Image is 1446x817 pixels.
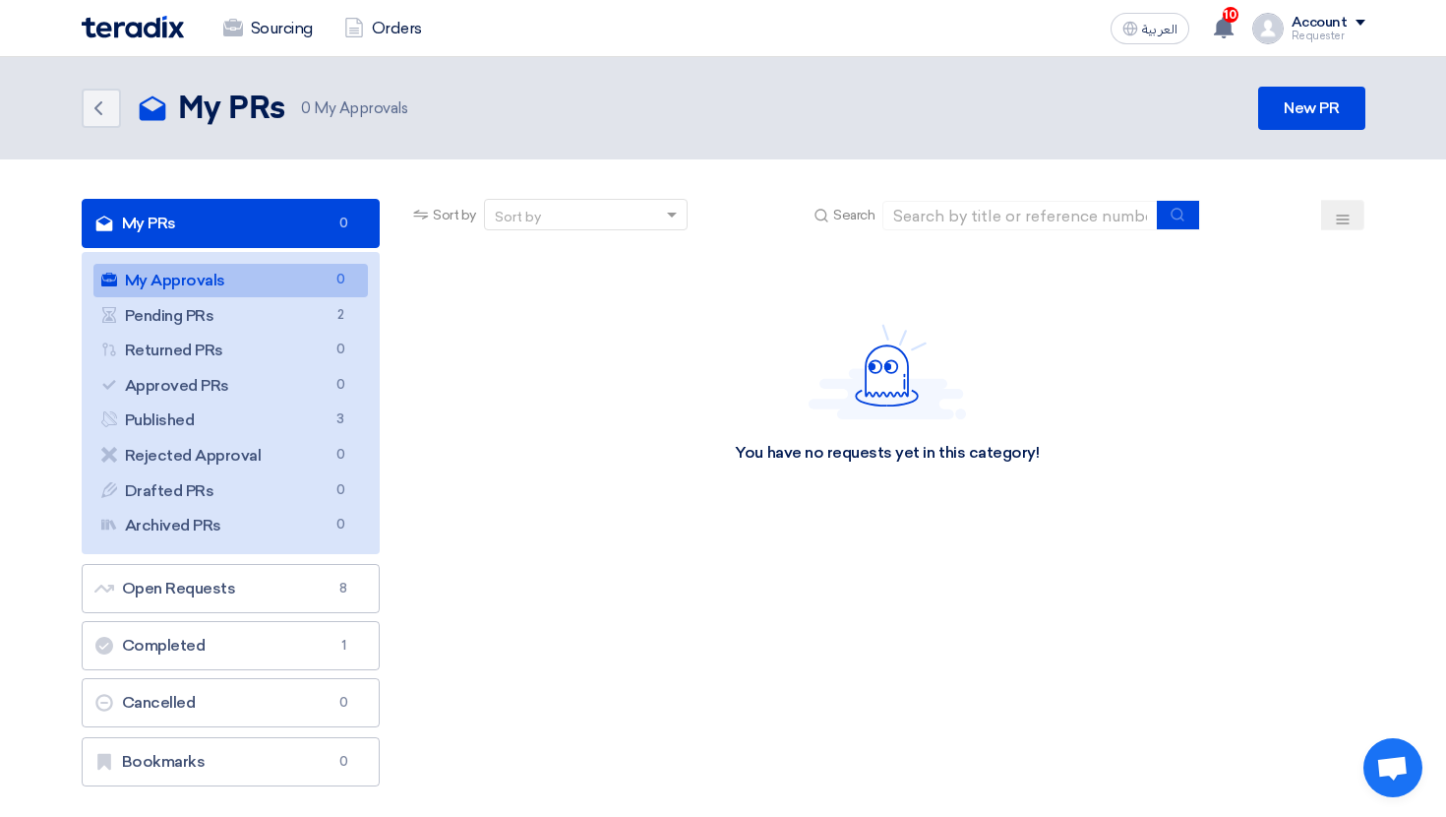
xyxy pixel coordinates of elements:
[208,7,329,50] a: Sourcing
[93,334,369,367] a: Returned PRs
[93,509,369,542] a: Archived PRs
[1252,13,1284,44] img: profile_test.png
[1223,7,1238,23] span: 10
[329,270,352,290] span: 0
[1292,31,1365,41] div: Requester
[93,369,369,403] a: Approved PRs
[178,90,285,129] h2: My PRs
[329,480,352,501] span: 0
[329,515,352,535] span: 0
[882,201,1158,230] input: Search by title or reference number
[82,737,381,786] a: Bookmarks0
[82,678,381,727] a: Cancelled0
[331,693,355,713] span: 0
[495,207,541,227] div: Sort by
[301,99,311,117] span: 0
[329,375,352,396] span: 0
[329,305,352,326] span: 2
[331,579,355,598] span: 8
[1258,87,1364,130] a: New PR
[809,324,966,419] img: Hello
[329,445,352,466] span: 0
[1363,738,1422,797] div: Open chat
[1142,23,1177,36] span: العربية
[93,404,369,437] a: Published
[93,474,369,508] a: Drafted PRs
[331,214,355,233] span: 0
[82,564,381,613] a: Open Requests8
[301,97,408,120] span: My Approvals
[93,264,369,297] a: My Approvals
[93,299,369,333] a: Pending PRs
[735,443,1039,464] div: You have no requests yet in this category!
[1111,13,1189,44] button: العربية
[82,199,381,248] a: My PRs0
[329,340,352,360] span: 0
[82,621,381,670] a: Completed1
[93,439,369,472] a: Rejected Approval
[331,752,355,772] span: 0
[329,7,438,50] a: Orders
[329,409,352,430] span: 3
[1292,15,1348,31] div: Account
[833,205,874,225] span: Search
[331,636,355,656] span: 1
[82,16,184,38] img: Teradix logo
[433,205,476,225] span: Sort by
